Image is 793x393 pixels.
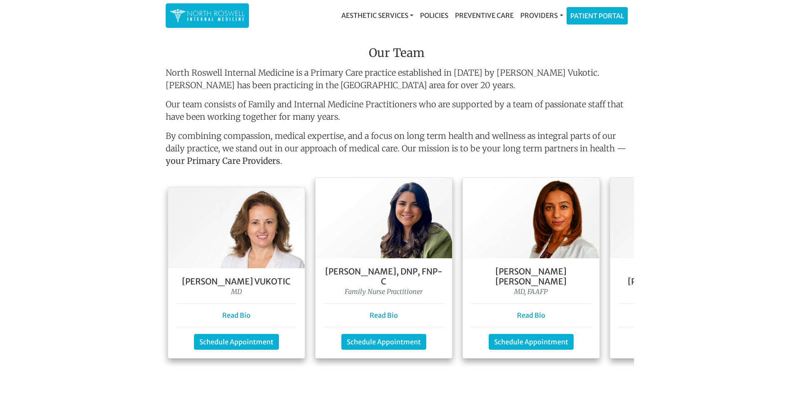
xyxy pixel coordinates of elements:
[166,46,628,64] h3: Our Team
[417,7,452,24] a: Policies
[345,287,423,296] i: Family Nurse Practitioner
[619,267,738,287] h5: [PERSON_NAME] [PERSON_NAME], FNP-C
[567,7,627,24] a: Patient Portal
[463,178,599,258] img: Dr. Farah Mubarak Ali MD, FAAFP
[176,277,296,287] h5: [PERSON_NAME] Vukotic
[517,7,566,24] a: Providers
[370,311,398,319] a: Read Bio
[489,334,574,350] a: Schedule Appointment
[166,67,628,91] p: North Roswell Internal Medicine is a Primary Care practice established in [DATE] by [PERSON_NAME]...
[341,334,426,350] a: Schedule Appointment
[471,267,591,287] h5: [PERSON_NAME] [PERSON_NAME]
[166,156,280,166] strong: your Primary Care Providers
[338,7,417,24] a: Aesthetic Services
[324,267,444,287] h5: [PERSON_NAME], DNP, FNP- C
[452,7,517,24] a: Preventive Care
[194,334,279,350] a: Schedule Appointment
[231,287,242,296] i: MD
[168,188,305,268] img: Dr. Goga Vukotis
[514,287,548,296] i: MD, FAAFP
[166,130,628,171] p: By combining compassion, medical expertise, and a focus on long term health and wellness as integ...
[610,178,747,258] img: Keela Weeks Leger, FNP-C
[170,7,245,24] img: North Roswell Internal Medicine
[517,311,545,319] a: Read Bio
[166,98,628,123] p: Our team consists of Family and Internal Medicine Practitioners who are supported by a team of pa...
[222,311,251,319] a: Read Bio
